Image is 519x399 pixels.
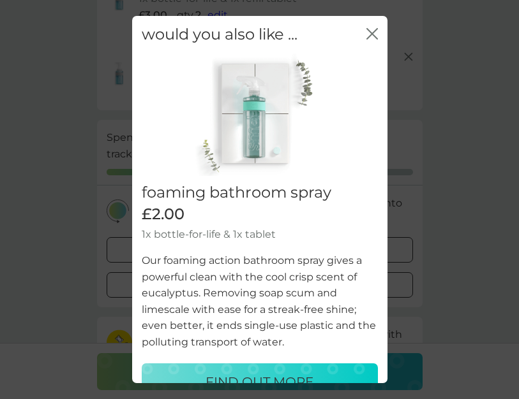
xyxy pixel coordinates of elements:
h2: would you also like ... [142,25,297,44]
p: 1x bottle-for-life & 1x tablet [142,226,378,243]
h2: foaming bathroom spray [142,184,378,202]
p: FIND OUT MORE [206,372,313,392]
p: Our foaming action bathroom spray gives a powerful clean with the cool crisp scent of eucalyptus.... [142,252,378,351]
span: £2.00 [142,205,184,224]
button: close [366,28,378,41]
